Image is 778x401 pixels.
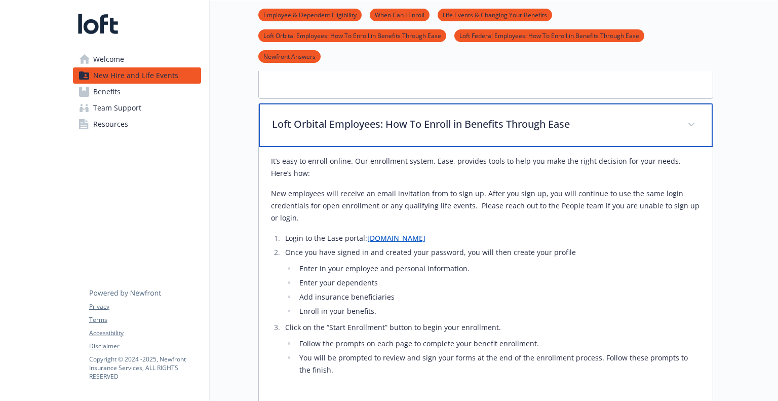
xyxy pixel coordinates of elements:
a: Newfront Answers [258,51,321,61]
a: Terms [89,315,201,324]
a: Team Support [73,100,201,116]
p: Copyright © 2024 - 2025 , Newfront Insurance Services, ALL RIGHTS RESERVED [89,355,201,381]
a: Loft Federal Employees: How To Enroll in Benefits Through Ease [454,30,644,40]
span: Welcome [93,51,124,67]
a: New Hire and Life Events [73,67,201,84]
p: Loft Orbital Employees: How To Enroll in Benefits Through Ease [272,117,675,132]
a: [DOMAIN_NAME] [367,233,425,243]
li: Login to the Ease portal: [282,232,701,244]
li: Click on the “Start Enrollment” button to begin your enrollment. [282,321,701,376]
a: Privacy [89,302,201,311]
a: Disclaimer [89,342,201,351]
li: Enter your dependents [296,277,701,289]
li: Follow the prompts on each page to complete your benefit enrollment. [296,338,701,350]
a: Welcome [73,51,201,67]
span: Resources [93,116,128,132]
p: It’s easy to enroll online. Our enrollment system, Ease, provides tools to help you make the righ... [271,155,701,179]
li: Add insurance beneficiaries [296,291,701,303]
span: New Hire and Life Events [93,67,178,84]
li: Once you have signed in and created your password, you will then create your profile [282,246,701,317]
p: New employees will receive an email invitation from to sign up. After you sign up, you will conti... [271,188,701,224]
span: Team Support [93,100,141,116]
li: You will be prompted to review and sign your forms at the end of the enrollment process. Follow t... [296,352,701,376]
span: Benefits [93,84,121,100]
a: Benefits [73,84,201,100]
a: Accessibility [89,329,201,338]
a: Loft Orbital Employees: How To Enroll in Benefits Through Ease [258,30,446,40]
a: Employee & Dependent Eligibility [258,10,362,19]
li: Enter in your employee and personal information. [296,263,701,275]
a: When Can I Enroll [370,10,430,19]
li: Enroll in your benefits. [296,305,701,317]
a: Resources [73,116,201,132]
div: Loft Orbital Employees: How To Enroll in Benefits Through Ease [259,103,713,147]
a: Life Events & Changing Your Benefits [438,10,552,19]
